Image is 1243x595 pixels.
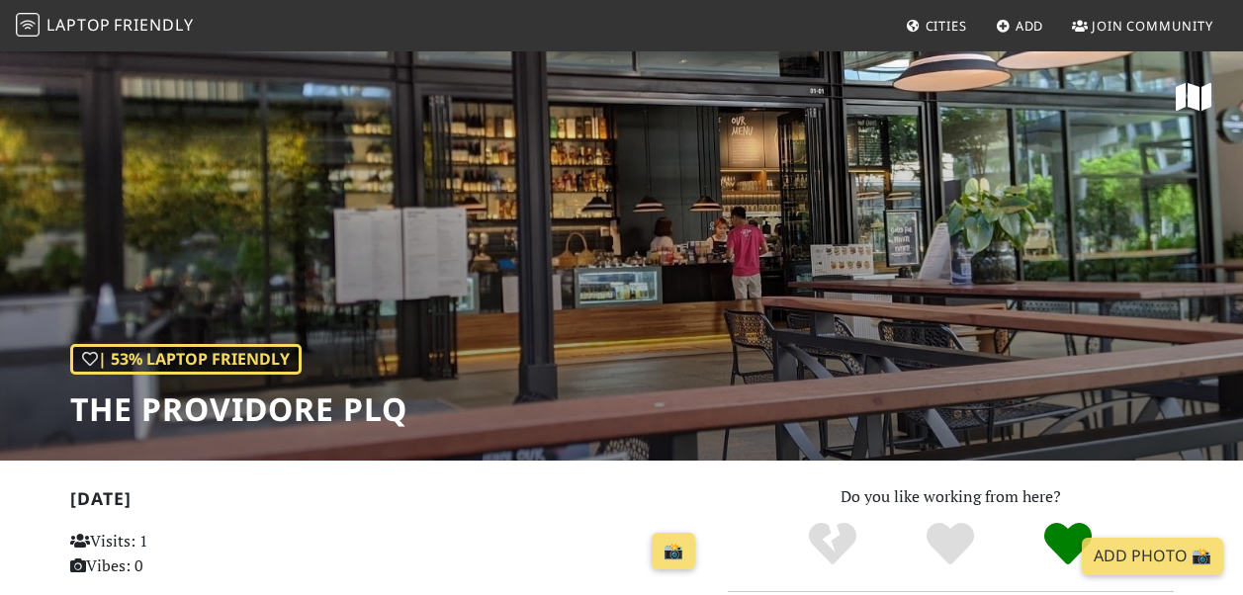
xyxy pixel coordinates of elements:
div: Definitely! [1009,520,1126,569]
span: Add [1016,17,1044,35]
span: Friendly [114,14,193,36]
span: Laptop [46,14,111,36]
h1: The Providore PLQ [70,390,407,428]
div: No [774,520,892,569]
div: | 53% Laptop Friendly [70,344,302,376]
a: 📸 [652,533,695,570]
a: Add [988,8,1052,43]
h2: [DATE] [70,488,704,517]
a: Cities [898,8,975,43]
span: Join Community [1092,17,1213,35]
a: Add Photo 📸 [1082,538,1223,575]
a: Join Community [1064,8,1221,43]
div: Yes [892,520,1010,569]
span: Cities [926,17,967,35]
p: Visits: 1 Vibes: 0 [70,529,266,579]
a: LaptopFriendly LaptopFriendly [16,9,194,43]
img: LaptopFriendly [16,13,40,37]
p: Do you like working from here? [728,484,1174,510]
